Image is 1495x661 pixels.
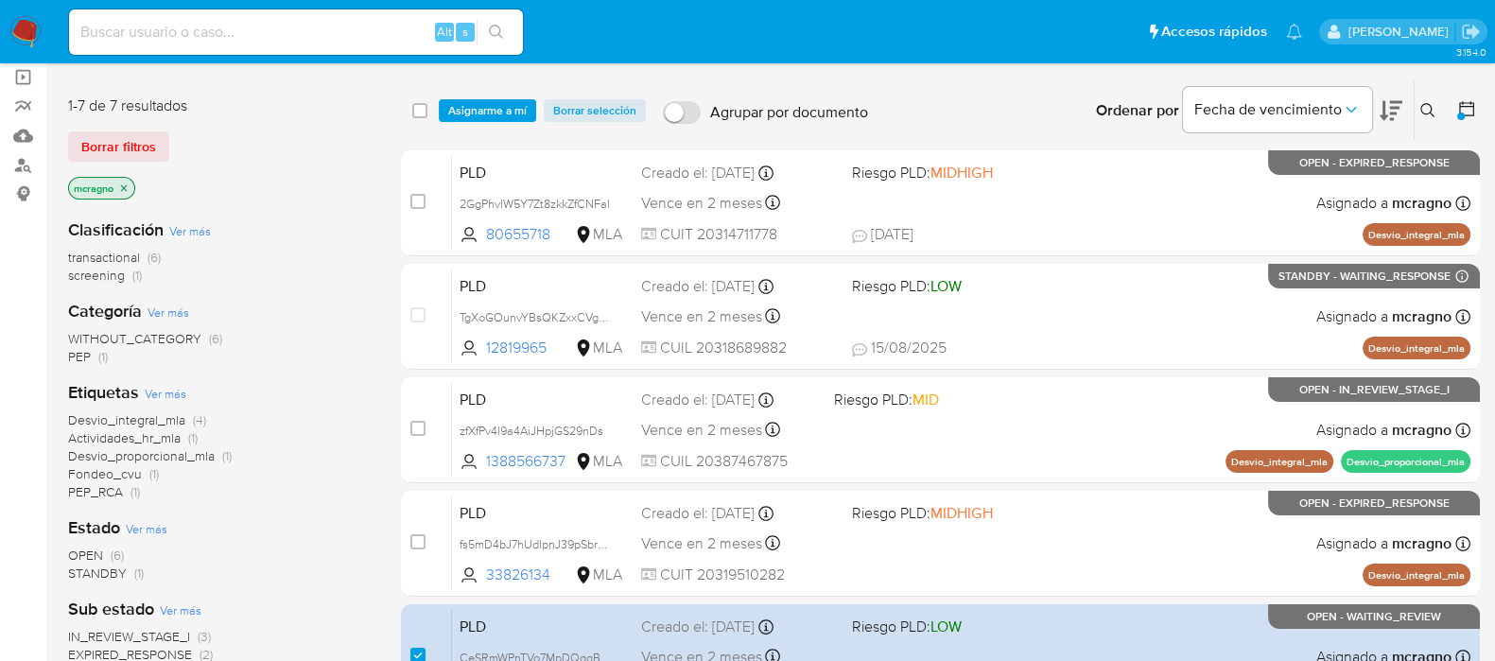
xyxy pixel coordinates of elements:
[69,20,523,44] input: Buscar usuario o caso...
[1455,44,1486,60] span: 3.154.0
[1286,24,1302,40] a: Notificaciones
[477,19,515,45] button: search-icon
[1347,23,1454,41] p: marielabelen.cragno@mercadolibre.com
[1161,22,1267,42] span: Accesos rápidos
[1461,22,1481,42] a: Salir
[462,23,468,41] span: s
[437,23,452,41] span: Alt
